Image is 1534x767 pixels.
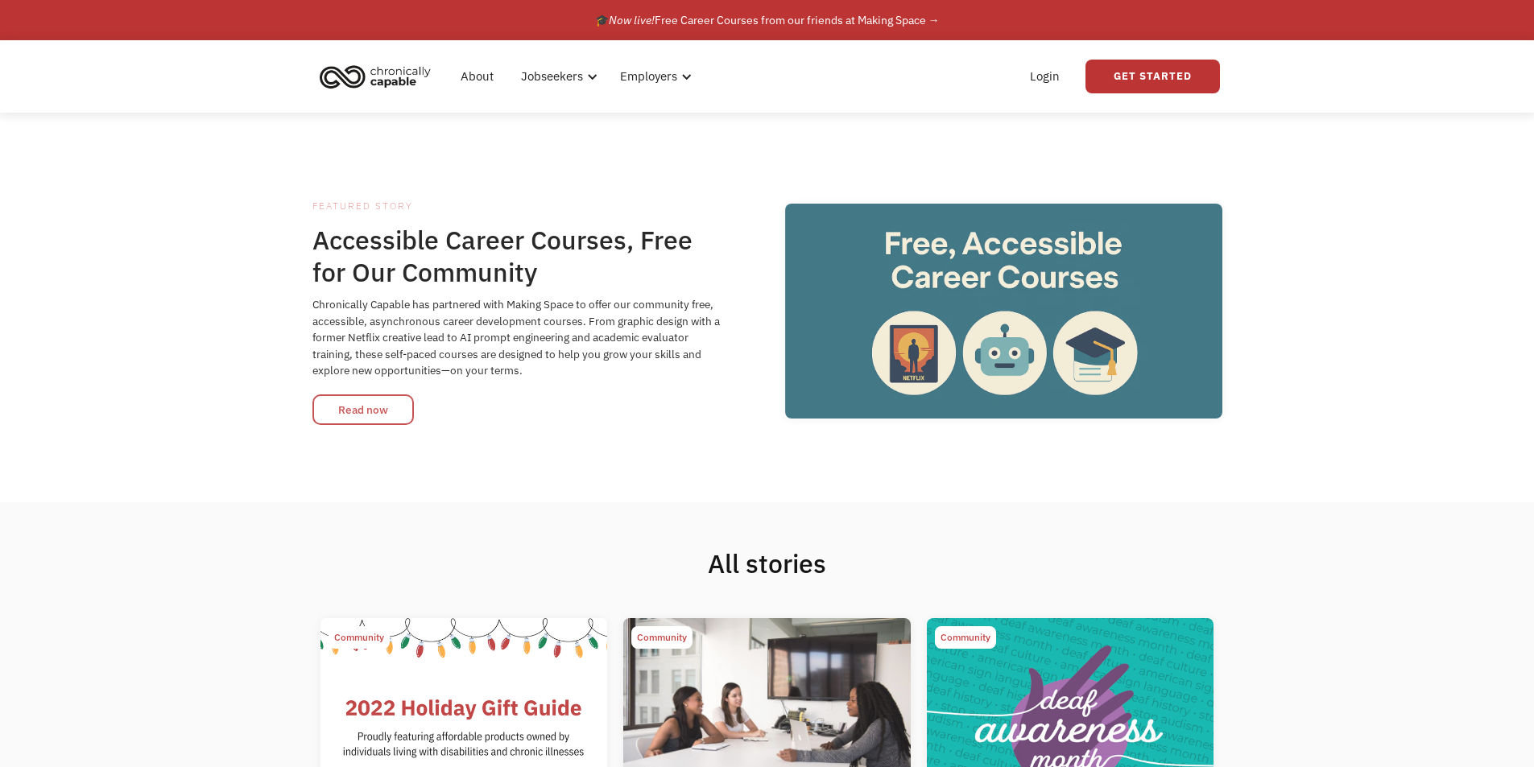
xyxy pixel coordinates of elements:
div: Community [334,628,384,647]
a: Login [1020,51,1069,102]
div: Chronically Capable has partnered with Making Space to offer our community free, accessible, asyn... [312,296,722,378]
div: Jobseekers [521,67,583,86]
div: Employers [610,51,697,102]
div: Community [941,628,990,647]
a: Get Started [1085,60,1220,93]
div: 🎓 Free Career Courses from our friends at Making Space → [595,10,940,30]
h1: Accessible Career Courses, Free for Our Community [312,224,722,288]
img: Chronically Capable logo [315,59,436,94]
a: About [451,51,503,102]
div: Community [637,628,687,647]
div: Featured Story [312,196,722,216]
a: home [315,59,443,94]
a: Read now [312,394,414,425]
div: Jobseekers [511,51,602,102]
em: Now live! [609,13,655,27]
div: Employers [620,67,677,86]
h1: All stories [312,547,1222,579]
